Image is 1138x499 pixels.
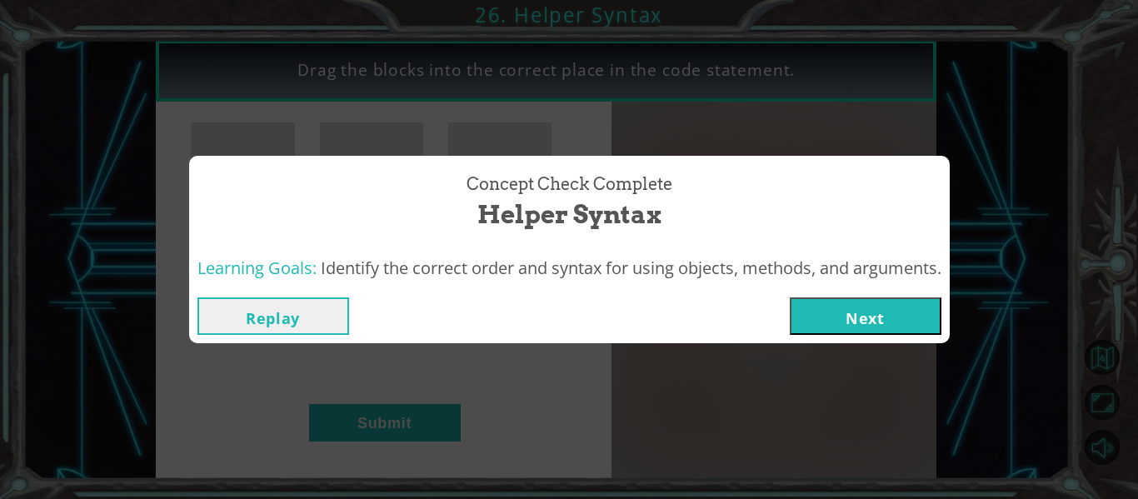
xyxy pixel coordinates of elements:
[197,257,317,279] span: Learning Goals:
[321,257,941,279] span: Identify the correct order and syntax for using objects, methods, and arguments.
[477,197,661,232] span: Helper Syntax
[467,172,672,197] span: Concept Check Complete
[790,297,941,335] button: Next
[197,297,349,335] button: Replay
